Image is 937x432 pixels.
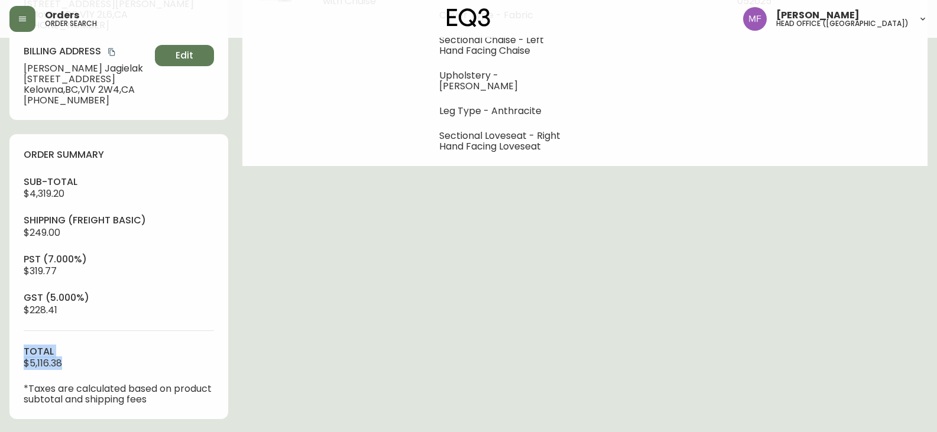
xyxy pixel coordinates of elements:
h4: total [24,345,214,358]
h4: order summary [24,148,214,161]
h4: pst (7.000%) [24,253,214,266]
span: Orders [45,11,79,20]
h5: order search [45,20,97,27]
span: [PERSON_NAME] Jagielak [24,63,150,74]
span: $319.77 [24,264,57,278]
span: [PERSON_NAME] [776,11,860,20]
p: *Taxes are calculated based on product subtotal and shipping fees [24,384,214,405]
span: [PHONE_NUMBER] [24,95,150,106]
li: Sectional Loveseat - Right Hand Facing Loveseat [439,131,565,152]
li: Leg Type - Anthracite [439,106,565,116]
span: $4,319.20 [24,187,64,200]
img: 91cf6c4ea787f0dec862db02e33d59b3 [743,7,767,31]
button: copy [106,46,118,58]
span: [STREET_ADDRESS] [24,74,150,85]
span: Edit [176,49,193,62]
h4: gst (5.000%) [24,291,214,304]
h4: Shipping ( Freight Basic ) [24,214,214,227]
h4: sub-total [24,176,214,189]
li: Sectional Chaise - Left Hand Facing Chaise [439,35,565,56]
span: Kelowna , BC , V1V 2W4 , CA [24,85,150,95]
li: Upholstery - [PERSON_NAME] [439,70,565,92]
span: $228.41 [24,303,57,317]
button: Edit [155,45,214,66]
img: logo [447,8,491,27]
span: $5,116.38 [24,356,62,370]
span: $249.00 [24,226,60,239]
h4: Billing Address [24,45,150,58]
h5: head office ([GEOGRAPHIC_DATA]) [776,20,909,27]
